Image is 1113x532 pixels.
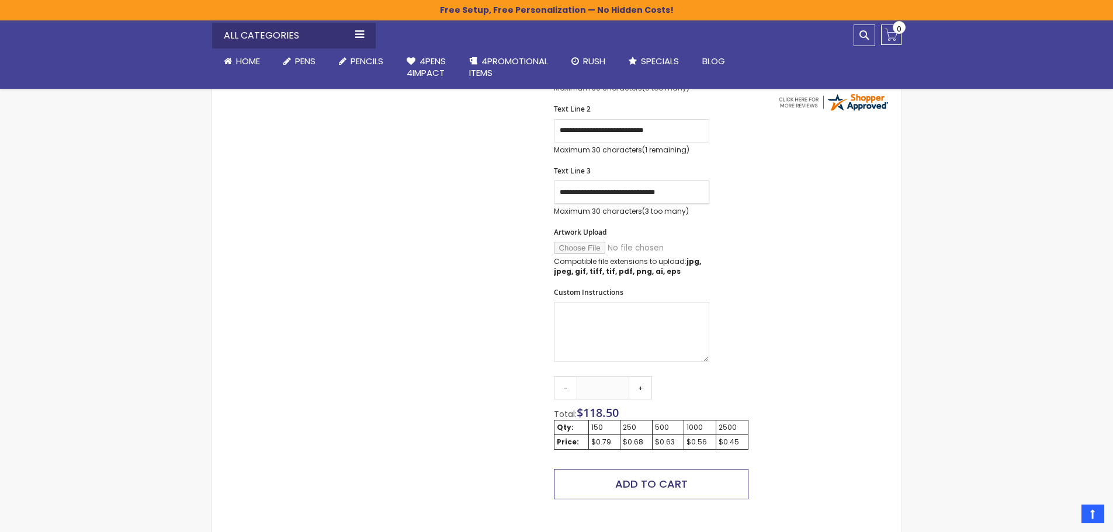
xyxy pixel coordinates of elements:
span: 4Pens 4impact [407,55,446,79]
span: (1 remaining) [642,145,689,155]
span: $ [577,405,619,420]
a: 4pens.com certificate URL [777,105,889,115]
div: $0.79 [591,437,618,447]
a: + [629,376,652,399]
strong: jpg, jpeg, gif, tiff, tif, pdf, png, ai, eps [554,256,701,276]
p: Maximum 30 characters [554,207,709,216]
strong: Qty: [557,422,574,432]
a: Pens [272,48,327,74]
span: Pencils [351,55,383,67]
span: (3 too many) [642,206,689,216]
span: Pens [295,55,315,67]
span: Artwork Upload [554,227,606,237]
span: Text Line 3 [554,166,591,176]
img: 4pens.com widget logo [777,92,889,113]
span: Total: [554,408,577,420]
a: Blog [691,48,737,74]
span: 0 [897,23,902,34]
div: 150 [591,423,618,432]
div: 2500 [719,423,746,432]
div: $0.68 [623,437,650,447]
div: $0.45 [719,437,746,447]
iframe: Google Customer Reviews [1017,500,1113,532]
button: Add to Cart [554,469,748,499]
div: 250 [623,423,650,432]
a: - [554,376,577,399]
span: 118.50 [583,405,619,420]
div: 500 [655,423,681,432]
p: Maximum 30 characters [554,145,709,155]
a: 4PROMOTIONALITEMS [457,48,560,86]
div: $0.63 [655,437,681,447]
span: Specials [641,55,679,67]
div: 1000 [686,423,713,432]
span: Blog [702,55,725,67]
span: Text Line 2 [554,104,591,114]
a: 4Pens4impact [395,48,457,86]
a: Specials [617,48,691,74]
span: Custom Instructions [554,287,623,297]
span: 4PROMOTIONAL ITEMS [469,55,548,79]
span: Add to Cart [615,477,688,491]
a: Home [212,48,272,74]
p: Compatible file extensions to upload: [554,257,709,276]
a: 0 [881,25,902,45]
strong: Price: [557,437,579,447]
a: Pencils [327,48,395,74]
span: Home [236,55,260,67]
a: Rush [560,48,617,74]
div: $0.56 [686,437,713,447]
div: All Categories [212,23,376,48]
span: Rush [583,55,605,67]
